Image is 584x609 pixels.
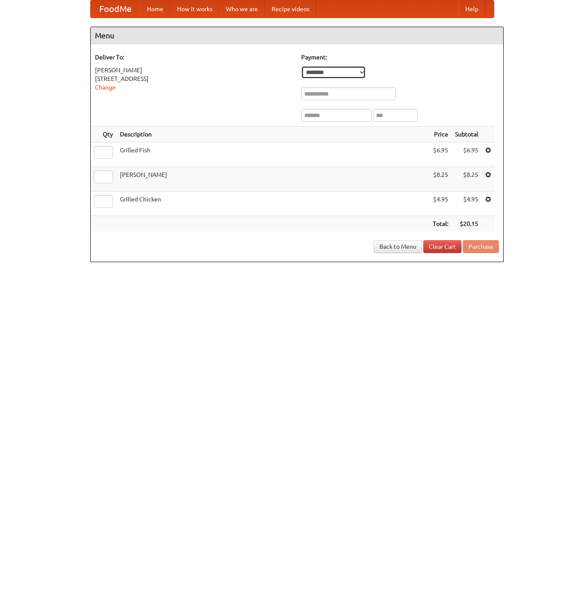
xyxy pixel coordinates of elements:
th: Total: [429,216,452,232]
h5: Payment: [301,53,499,62]
a: Clear Cart [423,240,462,253]
th: Subtotal [452,127,482,142]
td: $6.95 [452,142,482,167]
a: Change [95,84,116,91]
td: [PERSON_NAME] [116,167,429,192]
th: Qty [91,127,116,142]
th: $20.15 [452,216,482,232]
th: Price [429,127,452,142]
div: [PERSON_NAME] [95,66,293,74]
td: $8.25 [429,167,452,192]
td: $4.95 [452,192,482,216]
a: Who we are [219,0,265,18]
button: Purchase [463,240,499,253]
a: Recipe videos [265,0,316,18]
td: Grilled Fish [116,142,429,167]
a: Back to Menu [374,240,422,253]
a: How it works [170,0,219,18]
td: $4.95 [429,192,452,216]
th: Description [116,127,429,142]
td: Grilled Chicken [116,192,429,216]
div: [STREET_ADDRESS] [95,74,293,83]
a: Help [459,0,485,18]
h4: Menu [91,27,503,44]
h5: Deliver To: [95,53,293,62]
td: $6.95 [429,142,452,167]
a: Home [140,0,170,18]
td: $8.25 [452,167,482,192]
a: FoodMe [91,0,140,18]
